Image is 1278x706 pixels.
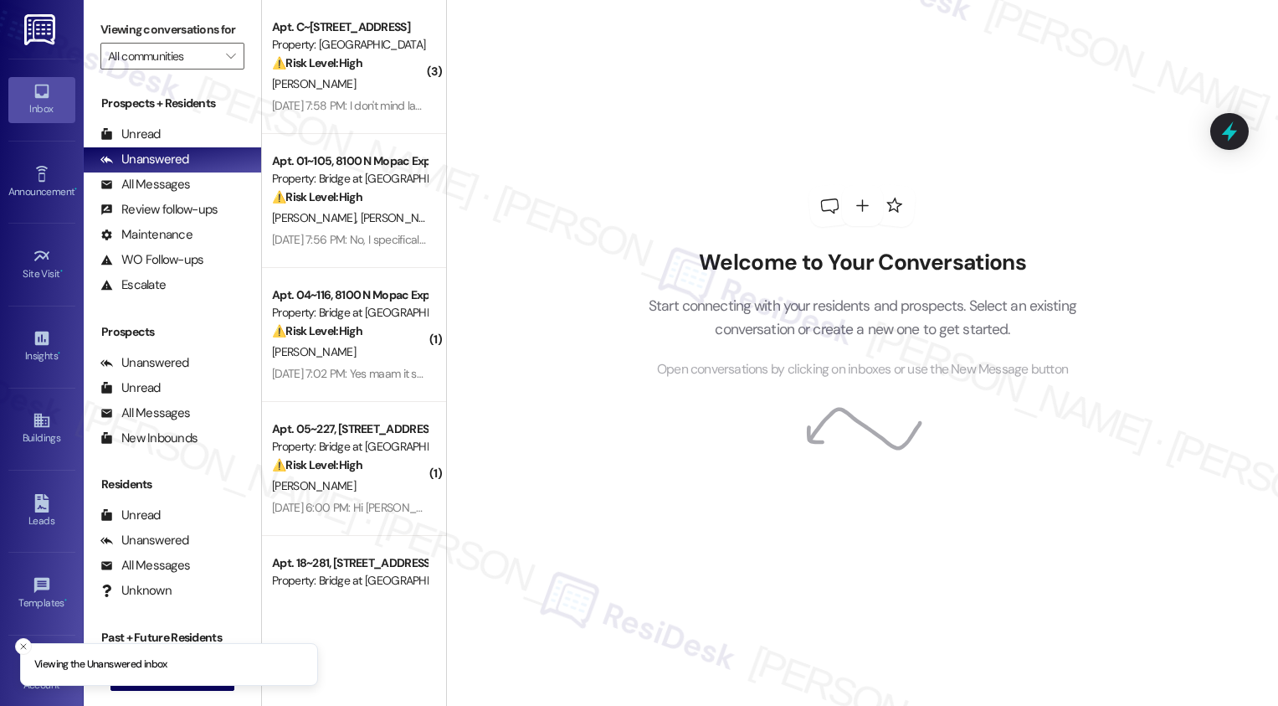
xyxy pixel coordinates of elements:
[623,294,1101,342] p: Start connecting with your residents and prospects. Select an existing conversation or create a n...
[8,77,75,122] a: Inbox
[100,126,161,143] div: Unread
[60,265,63,277] span: •
[15,638,32,655] button: Close toast
[58,348,60,359] span: •
[100,532,189,549] div: Unanswered
[24,14,59,45] img: ResiDesk Logo
[100,276,166,294] div: Escalate
[100,201,218,219] div: Review follow-ups
[84,476,261,493] div: Residents
[100,251,203,269] div: WO Follow-ups
[100,557,190,575] div: All Messages
[100,354,189,372] div: Unanswered
[8,489,75,534] a: Leads
[100,17,244,43] label: Viewing conversations for
[84,323,261,341] div: Prospects
[8,324,75,369] a: Insights •
[8,242,75,287] a: Site Visit •
[623,250,1101,276] h2: Welcome to Your Conversations
[100,151,189,168] div: Unanswered
[100,176,190,193] div: All Messages
[84,95,261,112] div: Prospects + Residents
[8,653,75,698] a: Account
[108,43,218,70] input: All communities
[64,595,67,606] span: •
[100,405,190,422] div: All Messages
[74,183,77,195] span: •
[100,582,172,600] div: Unknown
[657,359,1068,380] span: Open conversations by clicking on inboxes or use the New Message button
[100,507,161,524] div: Unread
[100,379,161,397] div: Unread
[8,571,75,616] a: Templates •
[100,226,192,244] div: Maintenance
[100,430,198,447] div: New Inbounds
[8,406,75,451] a: Buildings
[34,657,167,673] p: Viewing the Unanswered inbox
[84,629,261,647] div: Past + Future Residents
[226,49,235,63] i: 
